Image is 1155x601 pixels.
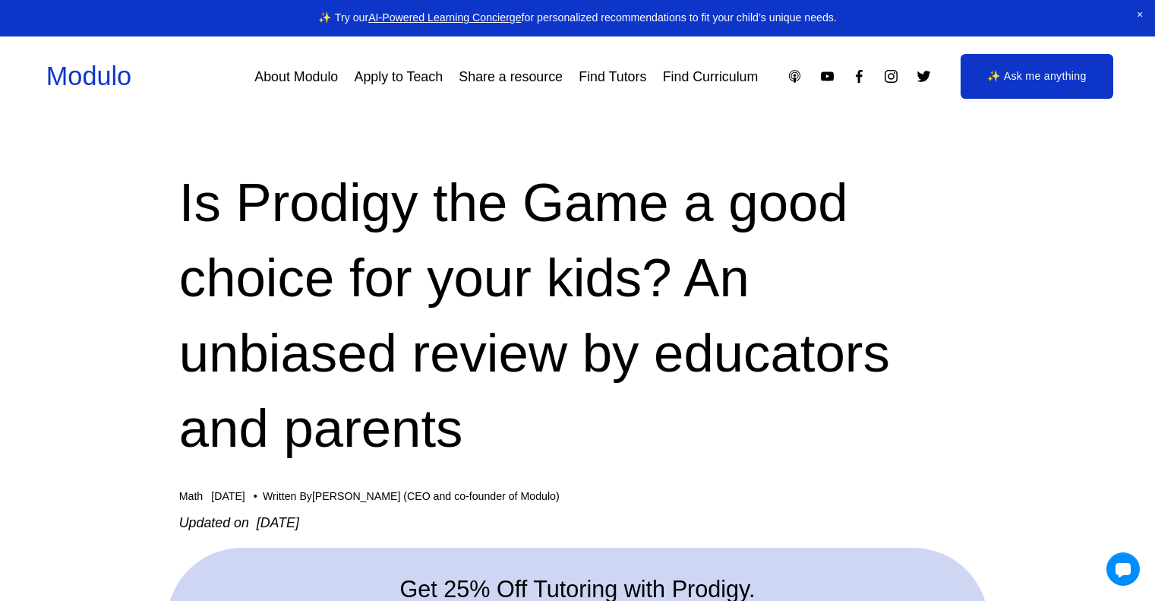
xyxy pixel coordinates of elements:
[883,68,899,84] a: Instagram
[961,54,1113,100] a: ✨ Ask me anything
[254,63,338,90] a: About Modulo
[368,11,521,24] a: AI-Powered Learning Concierge
[179,490,203,502] a: Math
[179,165,977,466] h1: Is Prodigy the Game a good choice for your kids? An unbiased review by educators and parents
[46,62,131,90] a: Modulo
[663,63,759,90] a: Find Curriculum
[263,490,560,503] div: Written By
[851,68,867,84] a: Facebook
[819,68,835,84] a: YouTube
[312,490,560,502] a: [PERSON_NAME] (CEO and co-founder of Modulo)
[211,490,245,502] span: [DATE]
[179,515,299,530] em: Updated on [DATE]
[787,68,803,84] a: Apple Podcasts
[916,68,932,84] a: Twitter
[459,63,563,90] a: Share a resource
[355,63,443,90] a: Apply to Teach
[579,63,646,90] a: Find Tutors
